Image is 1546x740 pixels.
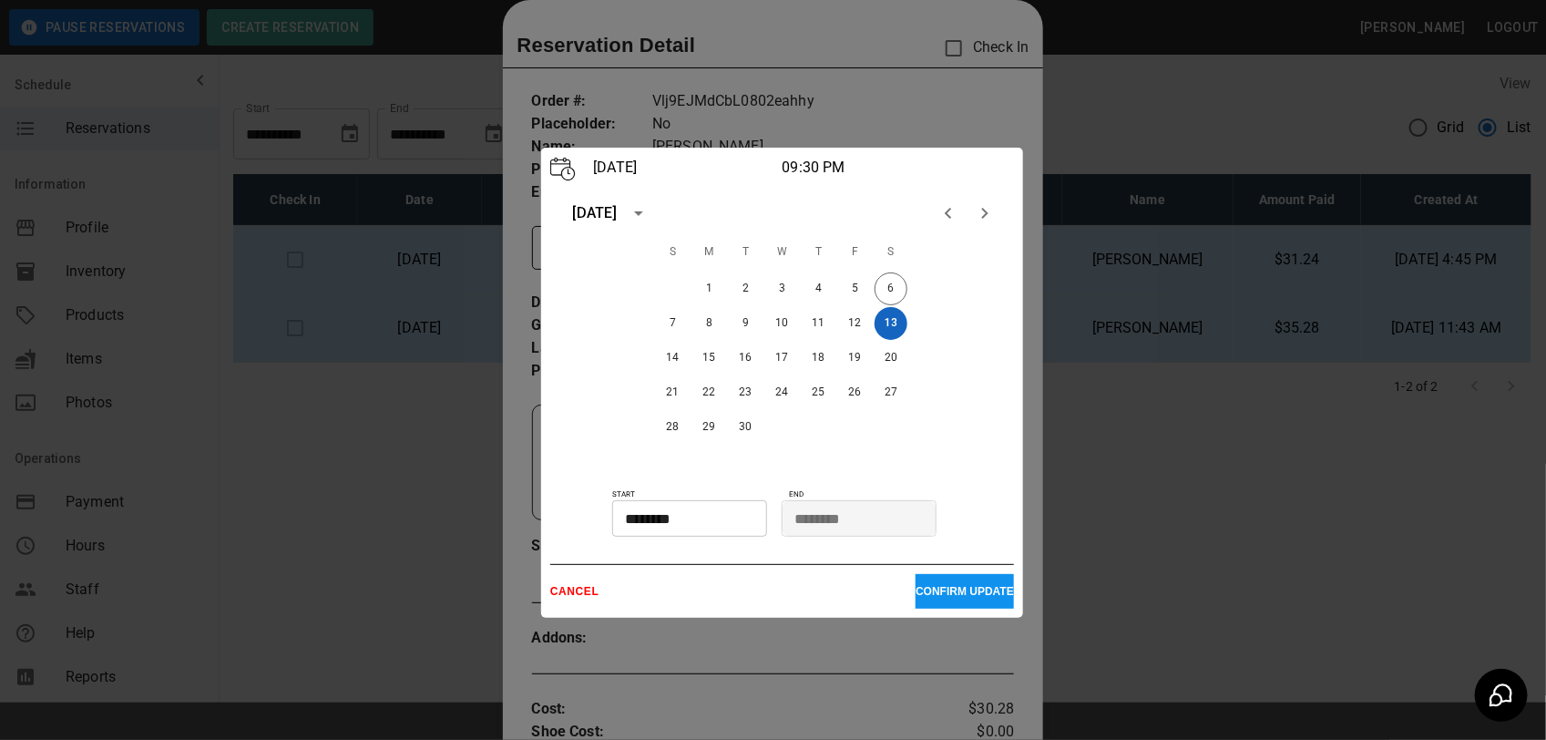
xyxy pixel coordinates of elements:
button: 28 [656,411,689,444]
button: calendar view is open, switch to year view [623,198,654,229]
button: 3 [765,272,798,305]
span: Tuesday [729,234,762,271]
button: 15 [692,342,725,375]
span: Sunday [656,234,689,271]
button: 1 [692,272,725,305]
button: Next month [967,195,1003,231]
button: 27 [875,376,907,409]
span: Saturday [875,234,907,271]
p: CONFIRM UPDATE [916,585,1014,598]
img: Vector [550,157,576,181]
div: [DATE] [572,202,618,224]
button: 26 [838,376,871,409]
button: 17 [765,342,798,375]
button: 18 [802,342,834,375]
button: 29 [692,411,725,444]
input: Choose time, selected time is 9:30 PM [612,500,754,537]
button: 4 [802,272,834,305]
button: 19 [838,342,871,375]
button: 30 [729,411,762,444]
button: 13 [875,307,907,340]
p: [DATE] [589,157,782,179]
p: END [789,489,1014,500]
button: 20 [875,342,907,375]
input: Choose time, selected time is 11:30 PM [782,500,924,537]
button: 2 [729,272,762,305]
button: 21 [656,376,689,409]
button: 8 [692,307,725,340]
button: Previous month [930,195,967,231]
button: 6 [875,272,907,305]
button: 16 [729,342,762,375]
button: 25 [802,376,834,409]
button: 9 [729,307,762,340]
button: 5 [838,272,871,305]
p: 09:30 PM [782,157,975,179]
button: 23 [729,376,762,409]
button: 10 [765,307,798,340]
button: 22 [692,376,725,409]
span: Friday [838,234,871,271]
span: Monday [692,234,725,271]
p: START [612,489,783,500]
button: 11 [802,307,834,340]
span: Wednesday [765,234,798,271]
button: CONFIRM UPDATE [916,574,1014,609]
button: 24 [765,376,798,409]
button: 12 [838,307,871,340]
span: Thursday [802,234,834,271]
p: CANCEL [550,585,916,598]
button: 7 [656,307,689,340]
button: 14 [656,342,689,375]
